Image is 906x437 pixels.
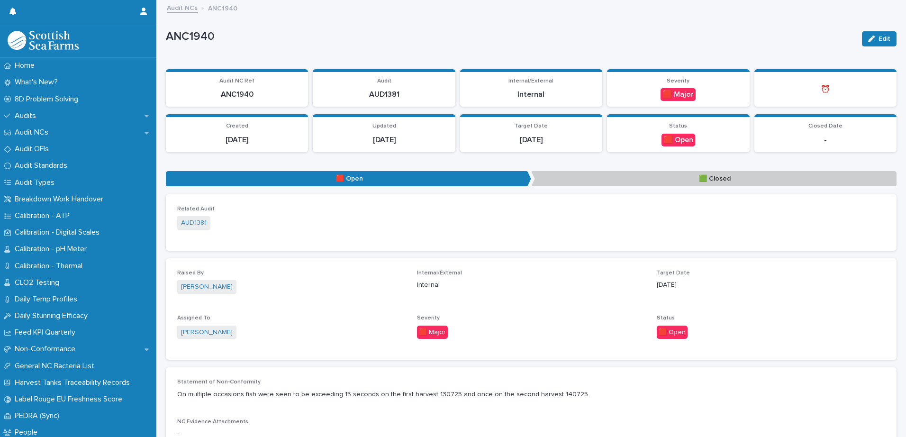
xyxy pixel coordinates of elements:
p: People [11,428,45,437]
p: CLO2 Testing [11,278,67,287]
p: Internal [417,280,645,290]
span: Severity [417,315,440,321]
span: Internal/External [508,78,553,84]
span: NC Evidence Attachments [177,419,248,425]
span: Status [657,315,675,321]
a: AUD1381 [181,218,207,228]
span: Related Audit [177,206,215,212]
p: ANC1940 [172,90,302,99]
p: 8D Problem Solving [11,95,86,104]
span: Created [226,123,248,129]
p: What's New? [11,78,65,87]
p: [DATE] [318,136,449,145]
p: ANC1940 [166,30,854,44]
p: ⏰ [760,85,891,94]
p: Label Rouge EU Freshness Score [11,395,130,404]
p: Audit OFIs [11,145,56,154]
p: Audit Types [11,178,62,187]
p: Feed KPI Quarterly [11,328,83,337]
p: Audit Standards [11,161,75,170]
p: Audits [11,111,44,120]
span: Updated [372,123,396,129]
p: [DATE] [172,136,302,145]
img: mMrefqRFQpe26GRNOUkG [8,31,79,50]
p: Audit NCs [11,128,56,137]
span: Statement of Non-Conformity [177,379,261,385]
span: Closed Date [808,123,843,129]
p: Non-Conformance [11,345,83,354]
p: 🟩 Closed [531,171,897,187]
span: Raised By [177,270,204,276]
div: 🟥 Major [661,88,696,101]
p: [DATE] [466,136,597,145]
p: Calibration - pH Meter [11,245,94,254]
p: Calibration - ATP [11,211,77,220]
span: Target Date [515,123,548,129]
p: Calibration - Thermal [11,262,90,271]
p: General NC Bacteria List [11,362,102,371]
span: Internal/External [417,270,462,276]
p: Daily Temp Profiles [11,295,85,304]
p: Home [11,61,42,70]
p: Breakdown Work Handover [11,195,111,204]
p: On multiple occasions fish were seen to be exceeding 15 seconds on the first harvest 130725 and o... [177,390,885,400]
p: Internal [466,90,597,99]
span: Severity [667,78,689,84]
span: Status [669,123,687,129]
div: 🟥 Major [417,326,448,339]
p: AUD1381 [318,90,449,99]
div: 🟥 Open [661,134,695,146]
span: Audit [377,78,391,84]
a: Audit NCs [167,2,198,13]
p: ANC1940 [208,2,237,13]
div: 🟥 Open [657,326,688,339]
span: Edit [879,36,890,42]
p: - [760,136,891,145]
span: Target Date [657,270,690,276]
span: Assigned To [177,315,210,321]
span: Audit NC Ref [219,78,254,84]
p: Calibration - Digital Scales [11,228,107,237]
p: 🟥 Open [166,171,531,187]
p: Harvest Tanks Traceability Records [11,378,137,387]
button: Edit [862,31,897,46]
p: Daily Stunning Efficacy [11,311,95,320]
p: [DATE] [657,280,885,290]
p: PEDRA (Sync) [11,411,67,420]
a: [PERSON_NAME] [181,282,233,292]
a: [PERSON_NAME] [181,328,233,337]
